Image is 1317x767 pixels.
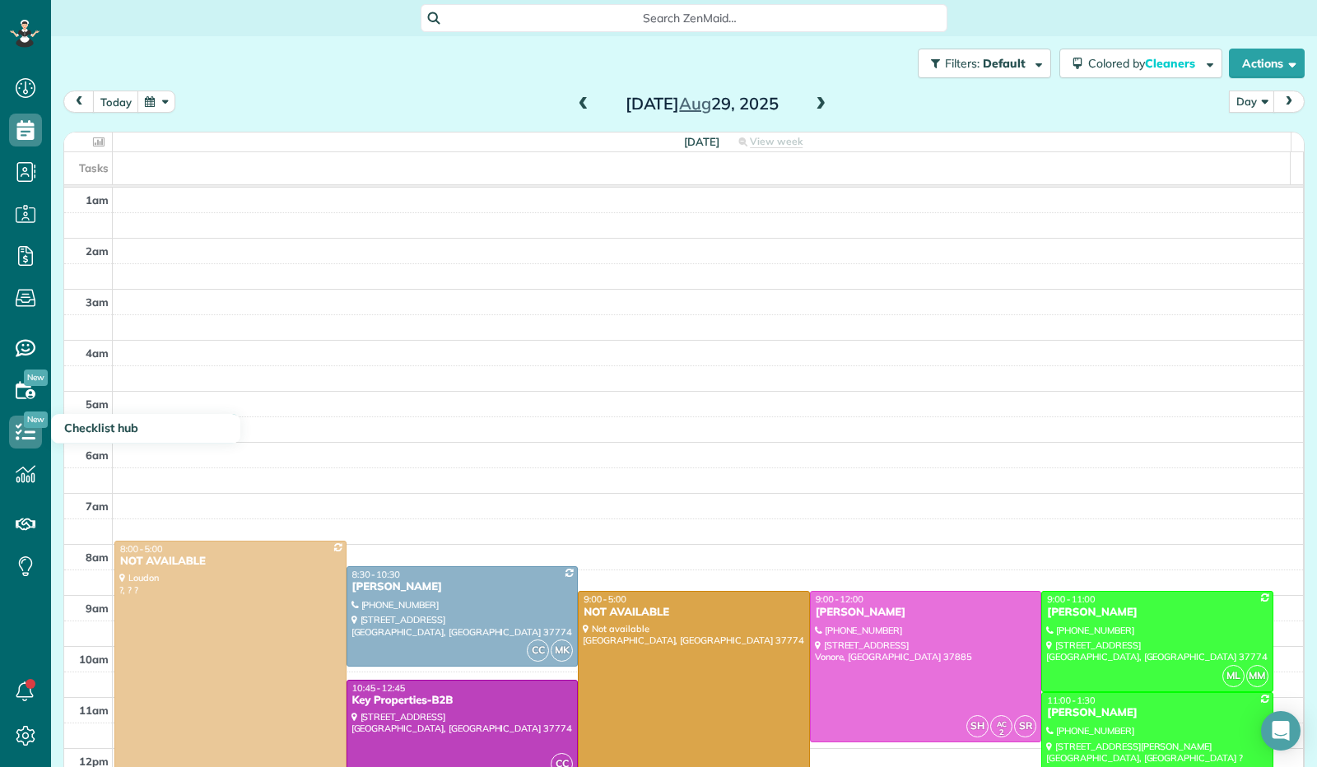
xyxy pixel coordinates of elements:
span: 9:00 - 5:00 [584,593,626,605]
span: 1am [86,193,109,207]
button: next [1273,91,1305,113]
button: prev [63,91,95,113]
div: [PERSON_NAME] [1046,706,1268,720]
span: 10am [79,653,109,666]
div: [PERSON_NAME] [815,606,1037,620]
span: 7am [86,500,109,513]
div: [PERSON_NAME] [1046,606,1268,620]
span: MM [1246,665,1268,687]
div: Open Intercom Messenger [1261,711,1301,751]
span: New [24,411,48,428]
button: Filters: Default [918,49,1051,78]
span: CC [527,639,549,662]
span: Checklist hub [64,421,138,435]
span: Default [983,56,1026,71]
span: 5am [86,397,109,411]
button: Actions [1229,49,1305,78]
button: today [93,91,139,113]
button: Day [1229,91,1275,113]
span: 8am [86,551,109,564]
span: View week [750,135,803,148]
span: [DATE] [684,135,719,148]
span: 8:00 - 5:00 [120,543,163,555]
div: Key Properties-B2B [351,694,574,708]
span: 10:45 - 12:45 [352,682,406,694]
span: 11am [79,704,109,717]
span: 4am [86,346,109,360]
h2: [DATE] 29, 2025 [599,95,805,113]
span: AC [997,719,1007,728]
a: Filters: Default [910,49,1051,78]
span: New [24,370,48,386]
span: Filters: [945,56,980,71]
span: SH [966,715,989,737]
button: Colored byCleaners [1059,49,1222,78]
div: NOT AVAILABLE [119,555,342,569]
span: Cleaners [1145,56,1198,71]
span: Colored by [1088,56,1201,71]
span: ML [1222,665,1245,687]
span: 8:30 - 10:30 [352,569,400,580]
span: 3am [86,295,109,309]
span: Tasks [79,161,109,174]
span: 6am [86,449,109,462]
div: NOT AVAILABLE [583,606,805,620]
span: 9:00 - 12:00 [816,593,863,605]
span: 9:00 - 11:00 [1047,593,1095,605]
span: Aug [679,93,711,114]
span: 2am [86,244,109,258]
span: 9am [86,602,109,615]
div: [PERSON_NAME] [351,580,574,594]
span: 11:00 - 1:30 [1047,695,1095,706]
small: 2 [991,725,1012,741]
span: MK [551,639,573,662]
span: SR [1014,715,1036,737]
